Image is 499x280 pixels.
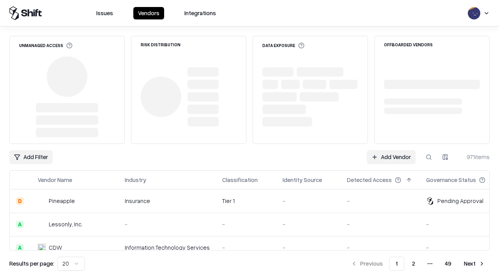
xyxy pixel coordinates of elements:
[283,197,334,205] div: -
[426,176,476,184] div: Governance Status
[19,42,73,49] div: Unmanaged Access
[133,7,164,19] button: Vendors
[125,243,210,252] div: Information Technology Services
[283,243,334,252] div: -
[347,176,392,184] div: Detected Access
[38,220,46,228] img: Lessonly, Inc.
[9,259,54,268] p: Results per page:
[9,150,53,164] button: Add Filter
[347,243,414,252] div: -
[458,153,490,161] div: 971 items
[49,220,83,228] div: Lessonly, Inc.
[16,197,24,205] div: D
[125,197,210,205] div: Insurance
[426,243,498,252] div: -
[346,257,490,271] nav: pagination
[49,197,75,205] div: Pineapple
[262,42,304,49] div: Data Exposure
[38,176,72,184] div: Vendor Name
[222,197,270,205] div: Tier 1
[437,197,483,205] div: Pending Approval
[283,176,322,184] div: Identity Source
[384,42,433,47] div: Offboarded Vendors
[38,244,46,252] img: CDW
[347,220,414,228] div: -
[389,257,404,271] button: 1
[49,243,62,252] div: CDW
[125,176,146,184] div: Industry
[283,220,334,228] div: -
[426,220,498,228] div: -
[180,7,221,19] button: Integrations
[222,243,270,252] div: -
[459,257,490,271] button: Next
[367,150,416,164] a: Add Vendor
[406,257,421,271] button: 2
[222,220,270,228] div: -
[222,176,258,184] div: Classification
[92,7,118,19] button: Issues
[439,257,458,271] button: 49
[16,244,24,252] div: A
[347,197,414,205] div: -
[125,220,210,228] div: -
[38,197,46,205] img: Pineapple
[141,42,180,47] div: Risk Distribution
[16,220,24,228] div: A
